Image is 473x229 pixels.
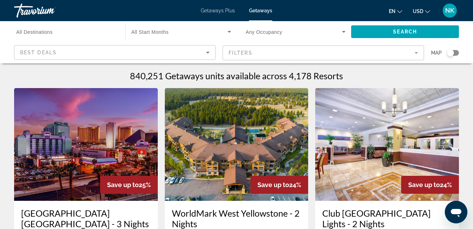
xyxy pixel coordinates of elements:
[14,1,85,20] a: Travorium
[20,50,57,55] span: Best Deals
[257,181,289,188] span: Save up to
[413,6,430,16] button: Change currency
[250,176,308,194] div: 24%
[107,181,139,188] span: Save up to
[393,29,417,35] span: Search
[165,88,309,201] img: A411E01X.jpg
[315,88,459,201] img: 8562O01X.jpg
[322,208,452,229] a: Club [GEOGRAPHIC_DATA] Lights - 2 Nights
[20,48,210,57] mat-select: Sort by
[14,88,158,201] img: RM79E01X.jpg
[249,8,272,13] a: Getaways
[201,8,235,13] a: Getaways Plus
[389,6,402,16] button: Change language
[408,181,440,188] span: Save up to
[413,8,423,14] span: USD
[389,8,396,14] span: en
[131,29,169,35] span: All Start Months
[441,3,459,18] button: User Menu
[100,176,158,194] div: 25%
[431,48,442,58] span: Map
[246,29,282,35] span: Any Occupancy
[401,176,459,194] div: 24%
[223,45,424,61] button: Filter
[172,208,301,229] a: WorldMark West Yellowstone - 2 Nights
[16,29,53,35] span: All Destinations
[21,208,151,229] a: [GEOGRAPHIC_DATA] [GEOGRAPHIC_DATA] - 3 Nights
[130,70,343,81] h1: 840,251 Getaways units available across 4,178 Resorts
[445,201,467,223] iframe: Button to launch messaging window
[445,7,454,14] span: NK
[351,25,459,38] button: Search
